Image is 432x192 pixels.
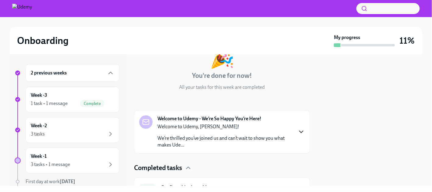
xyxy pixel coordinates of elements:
[31,131,45,137] div: 3 tasks
[31,92,47,99] h6: Week -3
[80,101,104,106] span: Complete
[158,135,293,148] p: We’re thrilled you’ve joined us and can’t wait to show you what makes Ude...
[17,34,69,47] h2: Onboarding
[158,115,261,122] strong: Welcome to Udemy - We’re So Happy You’re Here!
[26,64,119,82] div: 2 previous weeks
[210,47,235,67] div: 🎉
[271,185,305,190] span: Completed
[31,100,68,107] div: 1 task • 1 message
[179,84,265,91] p: All your tasks for this week are completed
[192,71,252,80] h4: You're done for now!
[334,34,360,41] strong: My progress
[271,185,305,190] span: August 5th, 2025 09:09
[134,163,310,172] div: Completed tasks
[12,4,32,13] img: Udemy
[292,185,305,190] strong: [DATE]
[31,70,67,76] h6: 2 previous weeks
[31,122,47,129] h6: Week -2
[15,148,119,173] a: Week -13 tasks • 1 message
[60,179,75,184] strong: [DATE]
[15,87,119,112] a: Week -31 task • 1 messageComplete
[31,161,70,168] div: 3 tasks • 1 message
[15,117,119,143] a: Week -23 tasks
[139,185,156,190] span: Done
[400,35,415,46] h3: 11%
[15,178,119,185] a: First day at work[DATE]
[161,184,266,191] h6: Confirm shipping address
[134,163,182,172] h4: Completed tasks
[31,153,47,160] h6: Week -1
[26,179,75,184] span: First day at work
[158,123,293,130] p: Welcome to Udemy, [PERSON_NAME]!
